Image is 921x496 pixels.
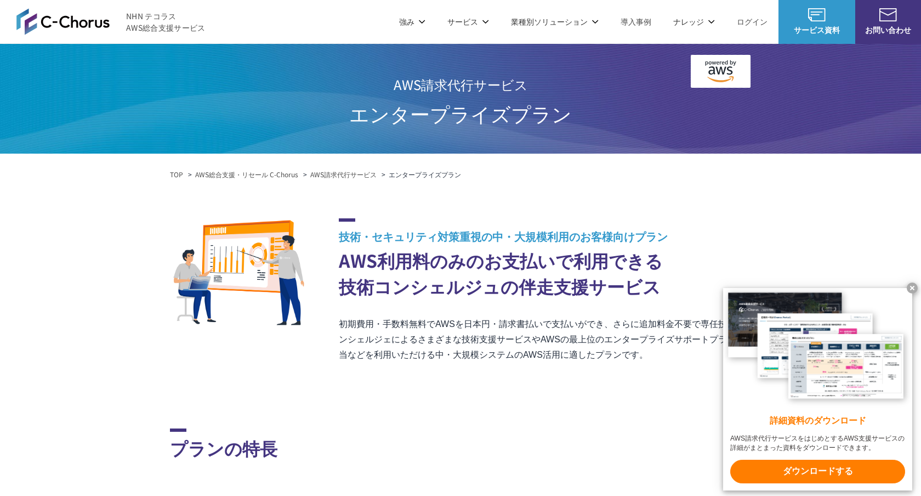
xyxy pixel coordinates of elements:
x-t: ダウンロードする [730,460,905,483]
span: NHN テコラス AWS総合支援サービス [126,10,206,33]
p: ナレッジ [673,16,715,27]
img: AWS総合支援サービス C-Chorus [16,8,110,35]
img: AWS総合支援サービス C-Chorus サービス資料 [808,8,826,21]
a: AWS総合支援サービス C-Chorus NHN テコラスAWS総合支援サービス [16,8,206,35]
x-t: 詳細資料のダウンロード [730,415,905,427]
p: 業種別ソリューション [511,16,599,27]
span: お問い合わせ [855,24,921,36]
em: エンタープライズプラン [389,170,461,179]
a: 導入事例 [621,16,651,27]
h2: AWS利用料のみのお支払いで利用できる 技術コンシェルジュの伴走支援サービス [339,218,751,299]
a: AWS総合支援・リセール C-Chorus [195,170,298,179]
span: AWS請求代行サービス [349,70,572,99]
img: お問い合わせ [879,8,897,21]
h2: プランの特長 [170,429,751,461]
img: powered by AWS [691,55,751,88]
a: 詳細資料のダウンロード AWS請求代行サービスをはじめとするAWS支援サービスの詳細がまとまった資料をダウンロードできます。 ダウンロードする [723,288,912,491]
span: 技術・セキュリティ対策重視の中・大規模利用のお客様向けプラン [339,228,751,244]
a: TOP [170,170,183,179]
p: サービス [447,16,489,27]
p: 強み [399,16,425,27]
a: AWS請求代行サービス [310,170,377,179]
span: エンタープライズプラン [349,99,572,127]
a: ログイン [737,16,768,27]
p: 初期費用・手数料無料でAWSを日本円・請求書払いで支払いができ、さらに追加料金不要で専任技術コンシェルジェによるさまざまな技術支援サービスやAWSの最上位のエンタープライズサポートプラン相当など... [339,317,751,363]
span: サービス資料 [778,24,855,36]
x-t: AWS請求代行サービスをはじめとするAWS支援サービスの詳細がまとまった資料をダウンロードできます。 [730,434,905,453]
